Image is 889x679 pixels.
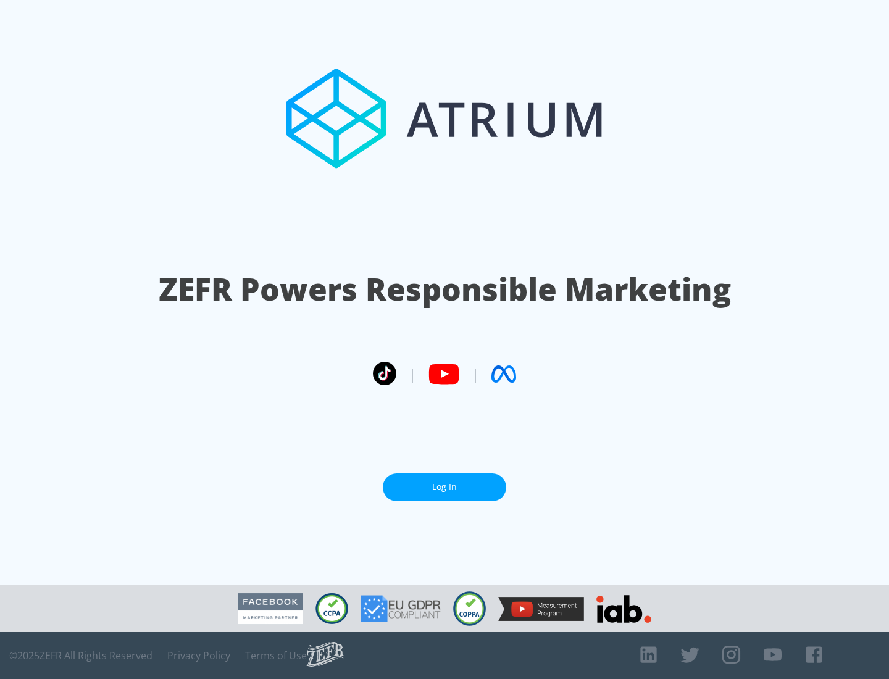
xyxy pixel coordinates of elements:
span: | [472,365,479,383]
a: Log In [383,473,506,501]
span: | [409,365,416,383]
a: Terms of Use [245,649,307,662]
img: YouTube Measurement Program [498,597,584,621]
img: GDPR Compliant [361,595,441,622]
h1: ZEFR Powers Responsible Marketing [159,268,731,310]
img: Facebook Marketing Partner [238,593,303,625]
span: © 2025 ZEFR All Rights Reserved [9,649,152,662]
a: Privacy Policy [167,649,230,662]
img: IAB [596,595,651,623]
img: CCPA Compliant [315,593,348,624]
img: COPPA Compliant [453,591,486,626]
